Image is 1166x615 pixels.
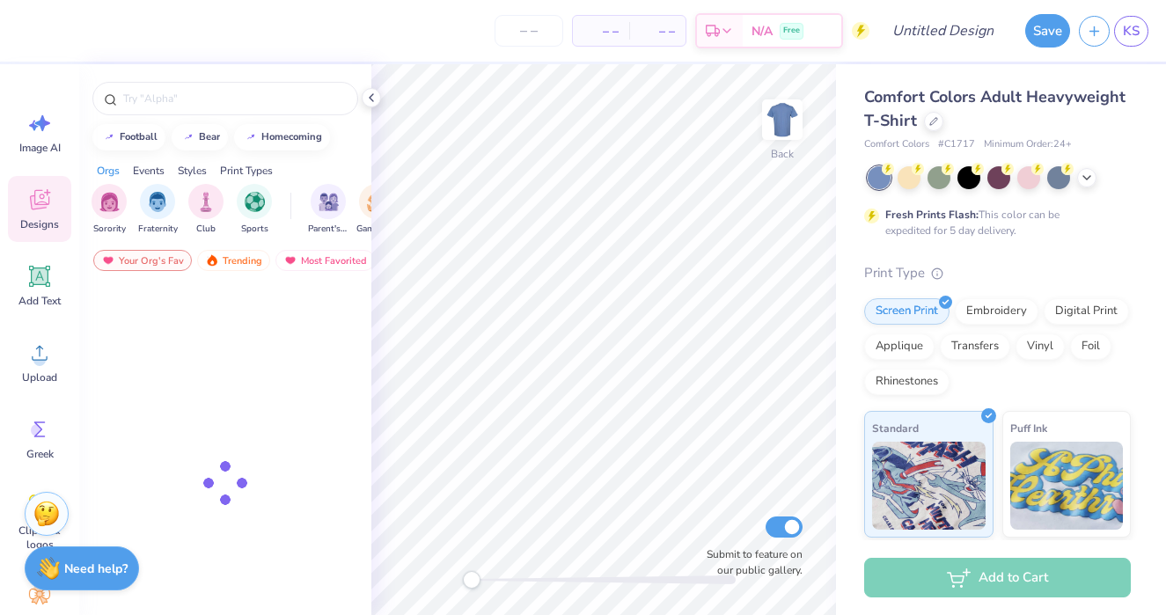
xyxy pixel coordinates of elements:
[885,207,1102,238] div: This color can be expedited for 5 day delivery.
[92,184,127,236] div: filter for Sorority
[275,250,375,271] div: Most Favorited
[19,141,61,155] span: Image AI
[120,132,158,142] div: football
[308,223,348,236] span: Parent's Weekend
[172,124,228,150] button: bear
[872,419,919,437] span: Standard
[220,163,273,179] div: Print Types
[133,163,165,179] div: Events
[188,184,224,236] button: filter button
[11,523,69,552] span: Clipart & logos
[783,25,800,37] span: Free
[1010,419,1047,437] span: Puff Ink
[319,192,339,212] img: Parent's Weekend Image
[18,294,61,308] span: Add Text
[138,184,178,236] div: filter for Fraternity
[765,102,800,137] img: Back
[199,132,220,142] div: bear
[237,184,272,236] div: filter for Sports
[356,223,397,236] span: Game Day
[244,132,258,143] img: trend_line.gif
[940,333,1010,360] div: Transfers
[97,163,120,179] div: Orgs
[367,192,387,212] img: Game Day Image
[20,217,59,231] span: Designs
[22,370,57,384] span: Upload
[92,184,127,236] button: filter button
[138,184,178,236] button: filter button
[64,560,128,577] strong: Need help?
[771,146,794,162] div: Back
[864,86,1126,131] span: Comfort Colors Adult Heavyweight T-Shirt
[864,333,935,360] div: Applique
[583,22,619,40] span: – –
[1070,333,1111,360] div: Foil
[237,184,272,236] button: filter button
[93,223,126,236] span: Sorority
[99,192,120,212] img: Sorority Image
[864,298,950,325] div: Screen Print
[101,254,115,267] img: most_fav.gif
[640,22,675,40] span: – –
[26,447,54,461] span: Greek
[283,254,297,267] img: most_fav.gif
[938,137,975,152] span: # C1717
[1010,442,1124,530] img: Puff Ink
[878,13,1008,48] input: Untitled Design
[356,184,397,236] div: filter for Game Day
[197,250,270,271] div: Trending
[984,137,1072,152] span: Minimum Order: 24 +
[241,223,268,236] span: Sports
[356,184,397,236] button: filter button
[148,192,167,212] img: Fraternity Image
[1016,333,1065,360] div: Vinyl
[196,223,216,236] span: Club
[234,124,330,150] button: homecoming
[308,184,348,236] div: filter for Parent's Weekend
[864,137,929,152] span: Comfort Colors
[955,298,1038,325] div: Embroidery
[864,369,950,395] div: Rhinestones
[697,546,803,578] label: Submit to feature on our public gallery.
[121,90,347,107] input: Try "Alpha"
[181,132,195,143] img: trend_line.gif
[495,15,563,47] input: – –
[864,263,1131,283] div: Print Type
[1114,16,1148,47] a: KS
[92,124,165,150] button: football
[196,192,216,212] img: Club Image
[752,22,773,40] span: N/A
[463,571,480,589] div: Accessibility label
[102,132,116,143] img: trend_line.gif
[872,442,986,530] img: Standard
[138,223,178,236] span: Fraternity
[308,184,348,236] button: filter button
[1044,298,1129,325] div: Digital Print
[1025,14,1070,48] button: Save
[261,132,322,142] div: homecoming
[93,250,192,271] div: Your Org's Fav
[205,254,219,267] img: trending.gif
[178,163,207,179] div: Styles
[1123,21,1140,41] span: KS
[188,184,224,236] div: filter for Club
[885,208,979,222] strong: Fresh Prints Flash:
[245,192,265,212] img: Sports Image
